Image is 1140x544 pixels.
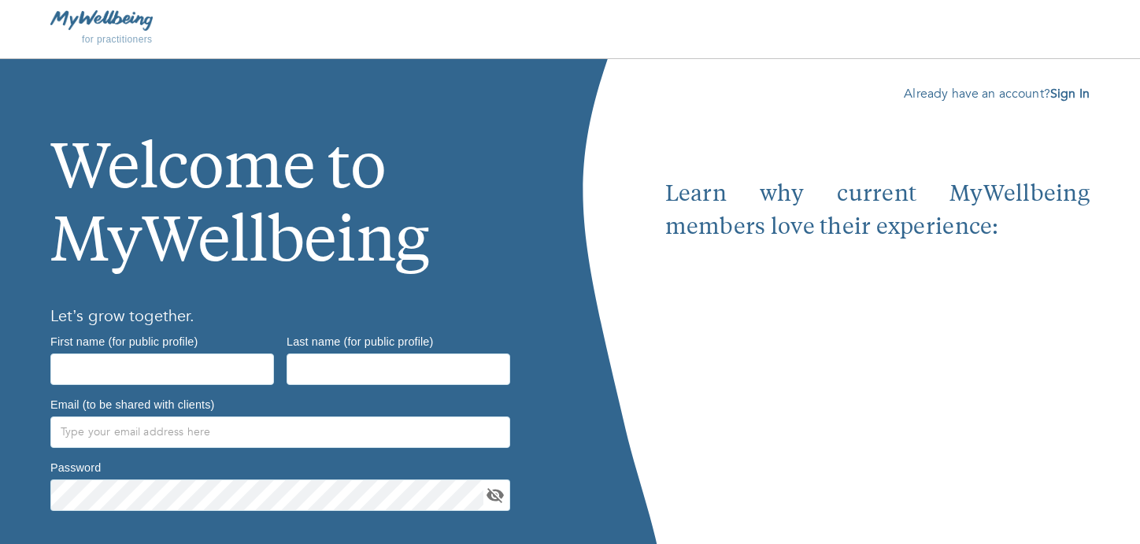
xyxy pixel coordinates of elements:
[665,84,1090,103] p: Already have an account?
[50,416,510,448] input: Type your email address here
[665,179,1090,245] p: Learn why current MyWellbeing members love their experience:
[50,10,153,30] img: MyWellbeing
[82,34,153,45] span: for practitioners
[287,335,433,346] label: Last name (for public profile)
[50,398,214,409] label: Email (to be shared with clients)
[50,304,520,329] h6: Let’s grow together.
[50,84,520,282] h1: Welcome to MyWellbeing
[1050,85,1090,102] a: Sign In
[50,461,101,472] label: Password
[483,483,507,507] button: toggle password visibility
[50,335,198,346] label: First name (for public profile)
